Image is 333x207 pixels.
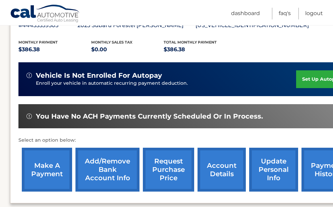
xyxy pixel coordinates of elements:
span: Total Monthly Payment [164,40,217,45]
p: [US_VEHICLE_IDENTIFICATION_NUMBER] [196,21,309,30]
span: vehicle is not enrolled for autopay [36,71,162,80]
p: [PERSON_NAME] [136,21,196,30]
img: alert-white.svg [26,114,32,119]
a: update personal info [249,148,298,192]
p: $386.38 [164,45,236,54]
a: account details [198,148,246,192]
p: $386.38 [18,45,91,54]
p: #44455539505 [18,21,77,30]
a: Logout [305,8,323,19]
span: Monthly sales Tax [91,40,132,45]
p: Enroll your vehicle in automatic recurring payment deduction. [36,80,296,87]
a: Add/Remove bank account info [75,148,140,192]
p: $0.00 [91,45,164,54]
p: 2023 Subaru Forester [77,21,136,30]
a: request purchase price [143,148,194,192]
a: make a payment [22,148,72,192]
span: You have no ACH payments currently scheduled or in process. [36,112,263,121]
a: Cal Automotive [10,4,80,24]
img: alert-white.svg [26,73,32,78]
a: FAQ's [279,8,291,19]
a: Dashboard [231,8,260,19]
span: Monthly Payment [18,40,58,45]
